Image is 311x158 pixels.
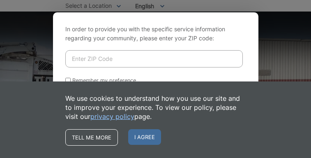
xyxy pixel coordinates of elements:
[65,129,118,146] a: Tell me more
[65,94,246,121] p: We use cookies to understand how you use our site and to improve your experience. To view our pol...
[90,112,134,121] a: privacy policy
[65,50,243,67] input: Enter ZIP Code
[65,25,246,43] p: In order to provide you with the specific service information regarding your community, please en...
[128,129,161,145] span: I agree
[72,77,136,84] label: Remember my preference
